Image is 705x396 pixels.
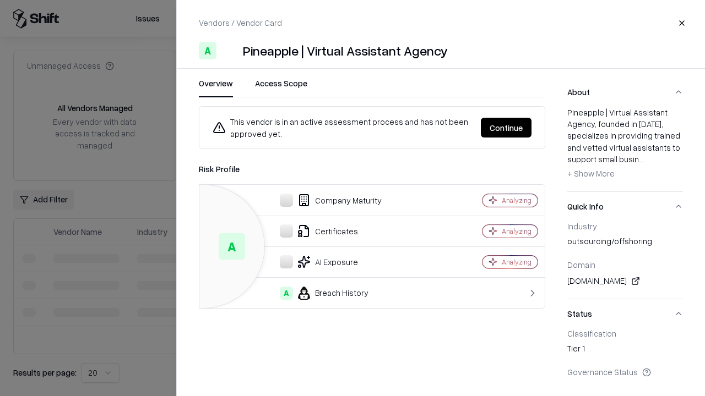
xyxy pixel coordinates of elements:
div: Analyzing [502,257,532,267]
button: Access Scope [255,78,307,97]
span: ... [639,154,644,164]
div: Pineapple | Virtual Assistant Agency [243,42,448,59]
div: AI Exposure [208,255,444,268]
button: Overview [199,78,233,97]
div: Domain [567,260,683,269]
div: Analyzing [502,196,532,205]
div: Quick Info [567,221,683,299]
span: + Show More [567,168,615,178]
div: Company Maturity [208,194,444,207]
div: Pineapple | Virtual Assistant Agency, founded in [DATE], specializes in providing trained and vet... [567,107,683,183]
div: Risk Profile [199,162,545,175]
div: Breach History [208,287,444,300]
button: Quick Info [567,192,683,221]
div: A [199,42,216,59]
button: About [567,78,683,107]
button: + Show More [567,165,615,183]
div: Industry [567,221,683,231]
img: Pineapple | Virtual Assistant Agency [221,42,238,59]
button: Continue [481,118,532,137]
div: Analyzing [502,227,532,236]
p: Vendors / Vendor Card [199,17,282,29]
div: This vendor is in an active assessment process and has not been approved yet. [213,116,472,140]
button: Status [567,299,683,328]
div: A [219,233,245,260]
div: About [567,107,683,191]
div: outsourcing/offshoring [567,235,683,251]
div: [DOMAIN_NAME] [567,274,683,288]
div: Governance Status [567,367,683,377]
div: Certificates [208,224,444,238]
div: A [280,287,293,300]
div: Classification [567,328,683,338]
div: Tier 1 [567,343,683,358]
